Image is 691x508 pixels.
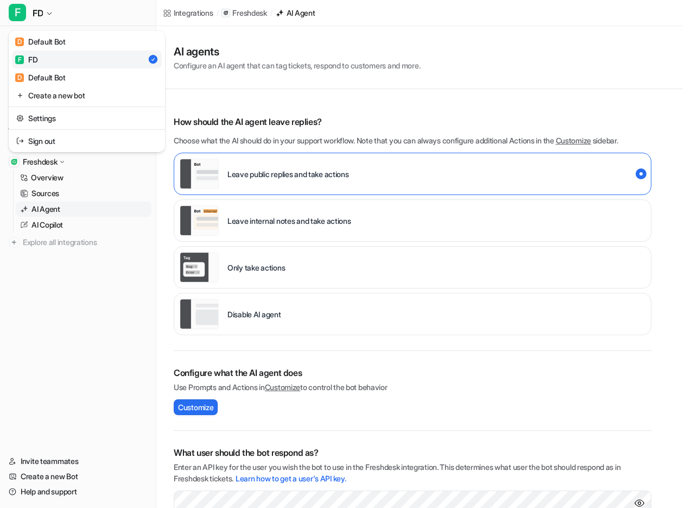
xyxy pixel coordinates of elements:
span: F [15,55,24,64]
span: F [9,4,26,21]
div: FD [15,54,37,65]
span: FD [33,5,43,21]
div: Default Bot [15,36,66,47]
span: D [15,37,24,46]
div: FFD [9,30,165,152]
a: Sign out [12,132,162,150]
a: Create a new bot [12,86,162,104]
div: Default Bot [15,72,66,83]
img: reset [16,135,24,147]
a: Settings [12,109,162,127]
span: D [15,73,24,82]
img: reset [16,90,24,101]
img: reset [16,112,24,124]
